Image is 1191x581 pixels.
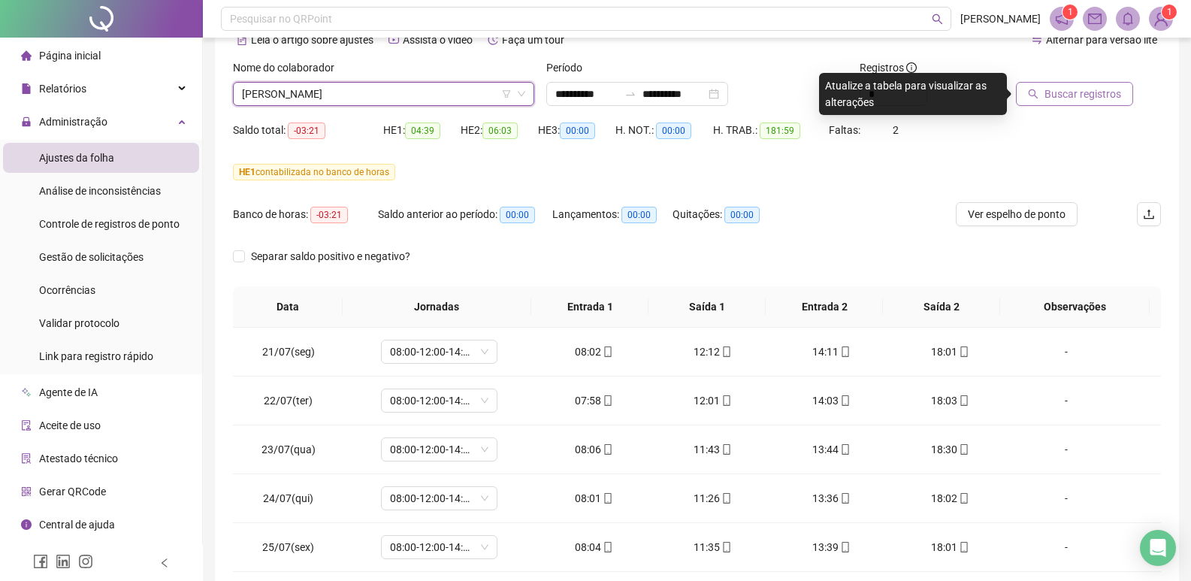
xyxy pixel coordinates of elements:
[957,346,969,357] span: mobile
[56,554,71,569] span: linkedin
[21,453,32,464] span: solution
[903,441,998,458] div: 18:30
[21,50,32,61] span: home
[666,539,760,555] div: 11:35
[1044,86,1121,102] span: Buscar registros
[906,62,917,73] span: info-circle
[39,486,106,498] span: Gerar QRCode
[547,343,642,360] div: 08:02
[39,83,86,95] span: Relatórios
[624,88,636,100] span: swap-right
[1022,539,1111,555] div: -
[1167,7,1172,17] span: 1
[1022,441,1111,458] div: -
[39,185,161,197] span: Análise de inconsistências
[648,286,766,328] th: Saída 1
[1022,343,1111,360] div: -
[39,350,153,362] span: Link para registro rápido
[957,444,969,455] span: mobile
[547,392,642,409] div: 07:58
[310,207,348,223] span: -03:21
[720,493,732,504] span: mobile
[233,164,395,180] span: contabilizada no banco de horas
[601,444,613,455] span: mobile
[538,122,615,139] div: HE 3:
[601,542,613,552] span: mobile
[883,286,1000,328] th: Saída 2
[1016,82,1133,106] button: Buscar registros
[784,539,879,555] div: 13:39
[390,487,488,510] span: 08:00-12:00-14:00-18:00
[1022,392,1111,409] div: -
[39,50,101,62] span: Página inicial
[390,536,488,558] span: 08:00-12:00-14:00-18:00
[839,542,851,552] span: mobile
[78,554,93,569] span: instagram
[159,558,170,568] span: left
[21,420,32,431] span: audit
[839,395,851,406] span: mobile
[1063,5,1078,20] sup: 1
[262,346,315,358] span: 21/07(seg)
[1162,5,1177,20] sup: Atualize o seu contato no menu Meus Dados
[1068,7,1073,17] span: 1
[560,123,595,139] span: 00:00
[957,395,969,406] span: mobile
[601,346,613,357] span: mobile
[1022,490,1111,507] div: -
[264,395,313,407] span: 22/07(ter)
[233,59,344,76] label: Nome do colaborador
[903,539,998,555] div: 18:01
[713,122,829,139] div: H. TRAB.:
[615,122,713,139] div: H. NOT.:
[666,490,760,507] div: 11:26
[1143,208,1155,220] span: upload
[903,343,998,360] div: 18:01
[784,490,879,507] div: 13:36
[239,167,255,177] span: HE 1
[784,343,879,360] div: 14:11
[461,122,538,139] div: HE 2:
[1055,12,1069,26] span: notification
[839,444,851,455] span: mobile
[666,343,760,360] div: 12:12
[601,395,613,406] span: mobile
[720,346,732,357] span: mobile
[390,389,488,412] span: 08:00-12:00-14:00-18:00
[601,493,613,504] span: mobile
[383,122,461,139] div: HE 1:
[39,251,144,263] span: Gestão de solicitações
[666,392,760,409] div: 12:01
[624,88,636,100] span: to
[390,438,488,461] span: 08:00-12:00-14:00-18:00
[666,441,760,458] div: 11:43
[546,59,592,76] label: Período
[547,539,642,555] div: 08:04
[1032,35,1042,45] span: swap
[552,206,673,223] div: Lançamentos:
[21,486,32,497] span: qrcode
[720,542,732,552] span: mobile
[784,441,879,458] div: 13:44
[1046,34,1157,46] span: Alternar para versão lite
[39,419,101,431] span: Aceite de uso
[262,541,314,553] span: 25/07(sex)
[903,490,998,507] div: 18:02
[21,519,32,530] span: info-circle
[960,11,1041,27] span: [PERSON_NAME]
[388,35,399,45] span: youtube
[502,34,564,46] span: Faça um tour
[245,248,416,265] span: Separar saldo positivo e negativo?
[829,124,863,136] span: Faltas:
[1121,12,1135,26] span: bell
[39,519,115,531] span: Central de ajuda
[784,392,879,409] div: 14:03
[251,34,373,46] span: Leia o artigo sobre ajustes
[547,490,642,507] div: 08:01
[1000,286,1150,328] th: Observações
[720,444,732,455] span: mobile
[839,346,851,357] span: mobile
[233,122,383,139] div: Saldo total:
[903,392,998,409] div: 18:03
[760,123,800,139] span: 181:59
